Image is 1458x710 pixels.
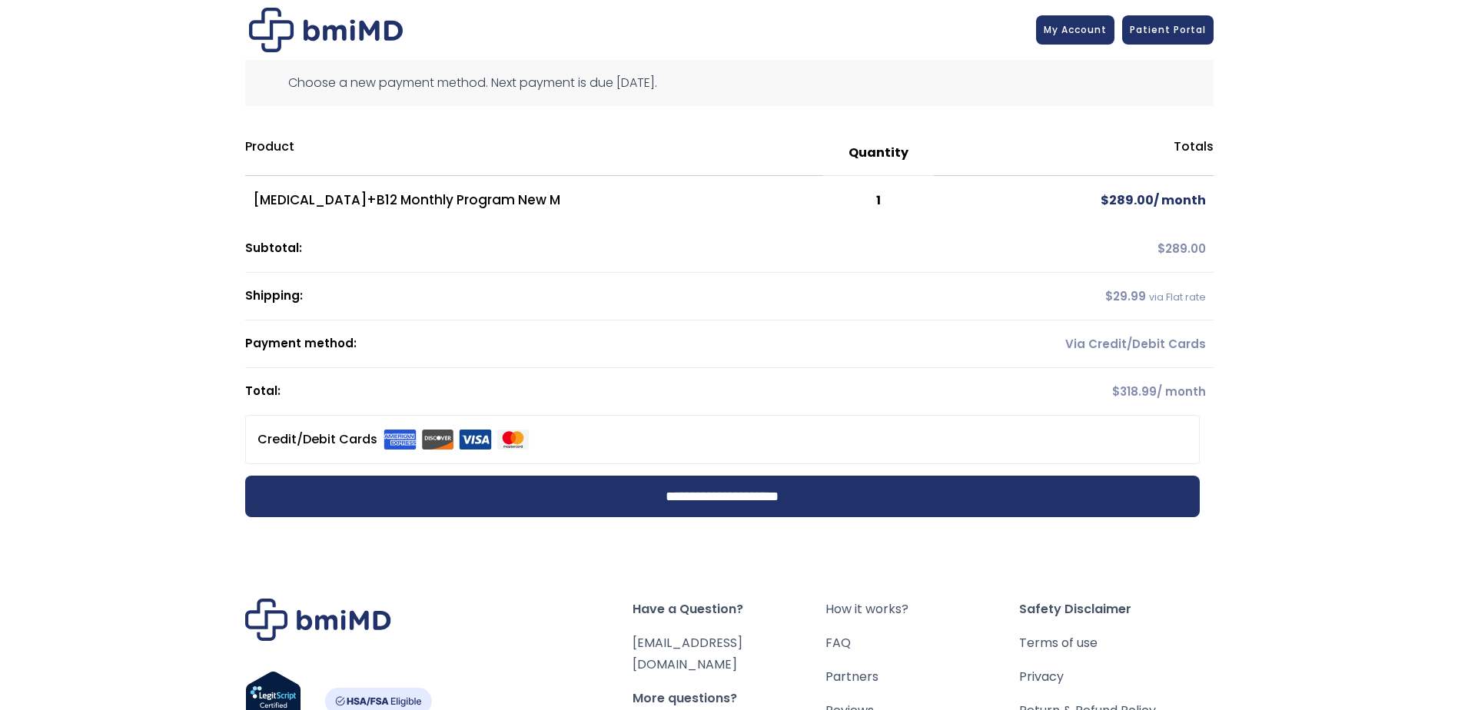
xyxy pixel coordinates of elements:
a: Partners [825,666,1019,688]
th: Shipping: [245,273,934,320]
th: Subtotal: [245,225,934,273]
img: Brand Logo [245,599,391,641]
td: / month [934,176,1214,225]
a: Patient Portal [1122,15,1214,45]
a: [EMAIL_ADDRESS][DOMAIN_NAME] [633,634,742,673]
label: Credit/Debit Cards [257,427,530,452]
span: 289.00 [1101,191,1154,209]
span: $ [1157,241,1165,257]
th: Total: [245,368,934,415]
span: More questions? [633,688,826,709]
a: Terms of use [1019,632,1213,654]
span: Safety Disclaimer [1019,599,1213,620]
span: Patient Portal [1130,23,1206,36]
a: Privacy [1019,666,1213,688]
small: via Flat rate [1149,290,1206,304]
img: Visa [459,430,492,450]
span: Have a Question? [633,599,826,620]
img: Checkout [249,8,403,52]
span: My Account [1044,23,1107,36]
th: Totals [934,131,1214,176]
a: How it works? [825,599,1019,620]
span: 289.00 [1157,241,1206,257]
td: / month [934,368,1214,415]
a: FAQ [825,632,1019,654]
span: $ [1101,191,1109,209]
span: 318.99 [1112,383,1157,400]
th: Payment method: [245,320,934,368]
span: $ [1105,288,1113,304]
img: Amex [384,430,417,450]
td: [MEDICAL_DATA]+B12 Monthly Program New M [245,176,824,225]
span: $ [1112,383,1120,400]
div: Choose a new payment method. Next payment is due [DATE]. [245,60,1214,106]
span: 29.99 [1105,288,1146,304]
img: Mastercard [497,430,530,450]
a: My Account [1036,15,1114,45]
td: 1 [823,176,933,225]
td: Via Credit/Debit Cards [934,320,1214,368]
th: Product [245,131,824,176]
img: Discover [421,430,454,450]
th: Quantity [823,131,933,176]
